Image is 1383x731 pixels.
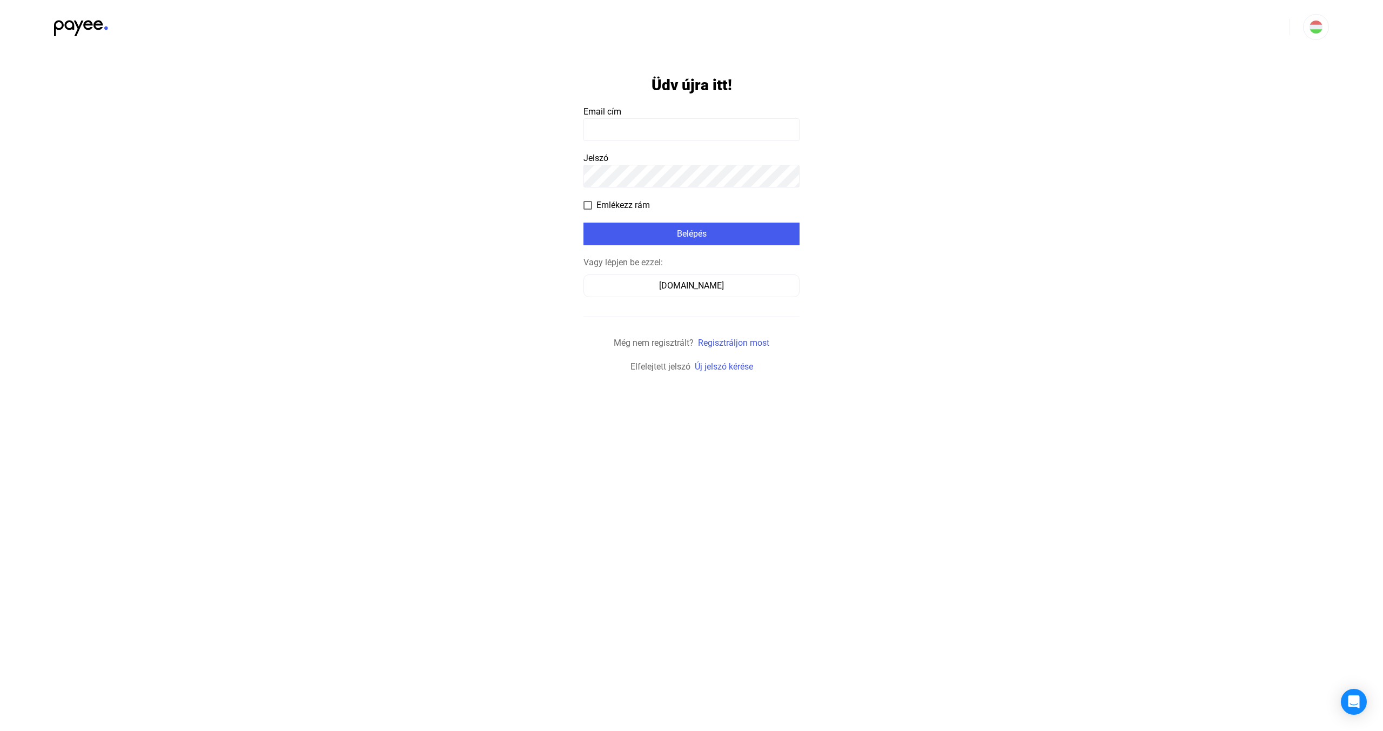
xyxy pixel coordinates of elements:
[630,361,690,372] span: Elfelejtett jelszó
[583,106,621,117] span: Email cím
[695,361,753,372] a: Új jelszó kérése
[54,14,108,36] img: black-payee-blue-dot.svg
[614,338,694,348] span: Még nem regisztrált?
[583,223,800,245] button: Belépés
[587,279,796,292] div: [DOMAIN_NAME]
[698,338,769,348] a: Regisztráljon most
[587,227,796,240] div: Belépés
[1310,21,1322,33] img: HU
[583,153,608,163] span: Jelszó
[596,199,650,212] span: Emlékezz rám
[583,256,800,269] div: Vagy lépjen be ezzel:
[583,274,800,297] button: [DOMAIN_NAME]
[583,280,800,291] a: [DOMAIN_NAME]
[652,76,732,95] h1: Üdv újra itt!
[1303,14,1329,40] button: HU
[1341,689,1367,715] div: Open Intercom Messenger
